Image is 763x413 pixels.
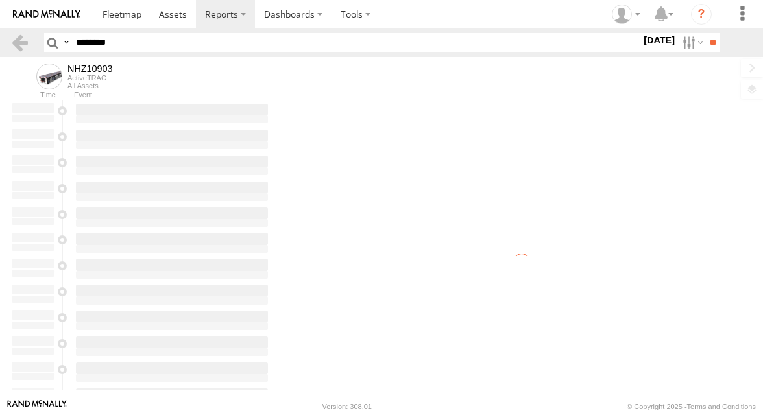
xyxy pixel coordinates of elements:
[641,33,677,47] label: [DATE]
[10,33,29,52] a: Back to previous Page
[627,403,756,410] div: © Copyright 2025 -
[61,33,71,52] label: Search Query
[67,64,113,74] div: NHZ10903 - View Asset History
[691,4,712,25] i: ?
[677,33,705,52] label: Search Filter Options
[74,92,280,99] div: Event
[10,92,56,99] div: Time
[67,82,113,89] div: All Assets
[13,10,80,19] img: rand-logo.svg
[687,403,756,410] a: Terms and Conditions
[607,5,645,24] div: Zulema McIntosch
[322,403,372,410] div: Version: 308.01
[67,74,113,82] div: ActiveTRAC
[7,400,67,413] a: Visit our Website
